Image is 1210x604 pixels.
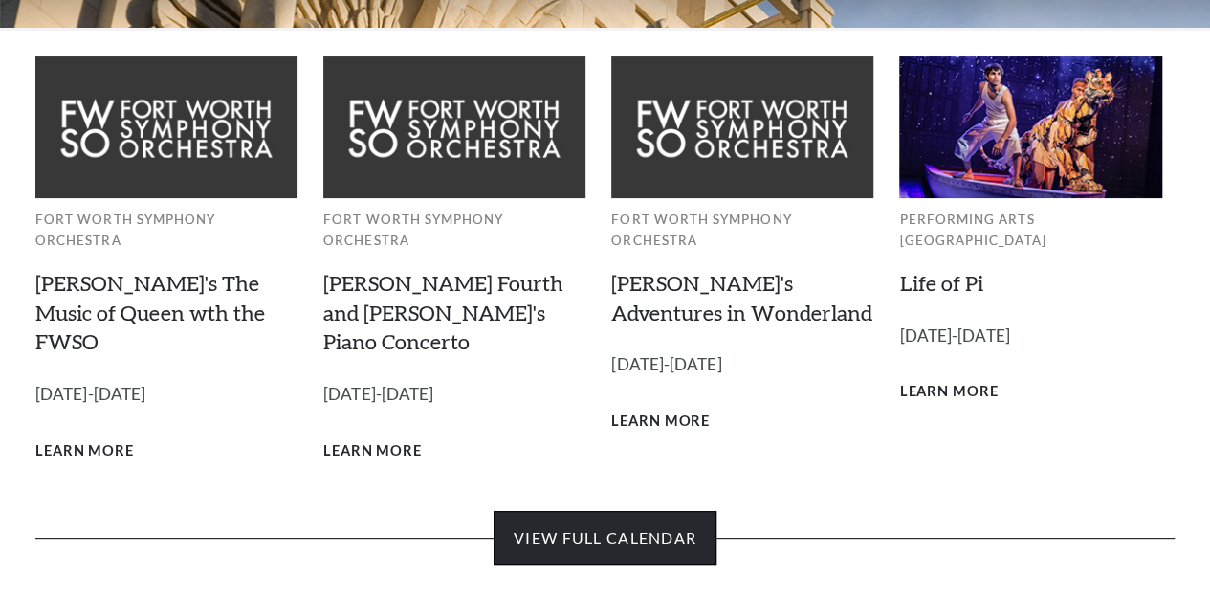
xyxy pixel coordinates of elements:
p: [DATE]-[DATE] [899,323,1161,350]
a: Life of Pi [899,270,982,296]
p: [DATE]-[DATE] [611,351,873,379]
a: [PERSON_NAME]'s Adventures in Wonderland [611,270,872,325]
p: Performing Arts [GEOGRAPHIC_DATA] [899,209,1161,252]
a: [PERSON_NAME]'s The Music of Queen wth the FWSO [35,270,265,355]
a: Learn More [611,410,725,434]
a: [PERSON_NAME] Fourth and [PERSON_NAME]'s Piano Concerto [323,270,563,355]
a: Learn More [35,439,149,463]
a: Learn More [323,439,437,463]
img: fwso_grey_mega-nav-individual-block_279x150.jpg [323,56,585,197]
span: Learn More [35,439,134,463]
img: fwso_grey_mega-nav-individual-block_279x150.jpg [35,56,297,197]
img: fwso_grey_mega-nav-individual-block_279x150.jpg [611,56,873,197]
p: Fort Worth Symphony Orchestra [323,209,585,252]
a: View Full Calendar [494,511,716,565]
span: Learn More [323,439,422,463]
a: Learn More [899,380,1013,404]
p: Fort Worth Symphony Orchestra [611,209,873,252]
img: lop-meganav-279x150.jpg [899,56,1161,197]
p: [DATE]-[DATE] [323,381,585,409]
p: [DATE]-[DATE] [35,381,297,409]
span: Learn More [899,380,998,404]
p: Fort Worth Symphony Orchestra [35,209,297,252]
span: Learn More [611,410,710,434]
